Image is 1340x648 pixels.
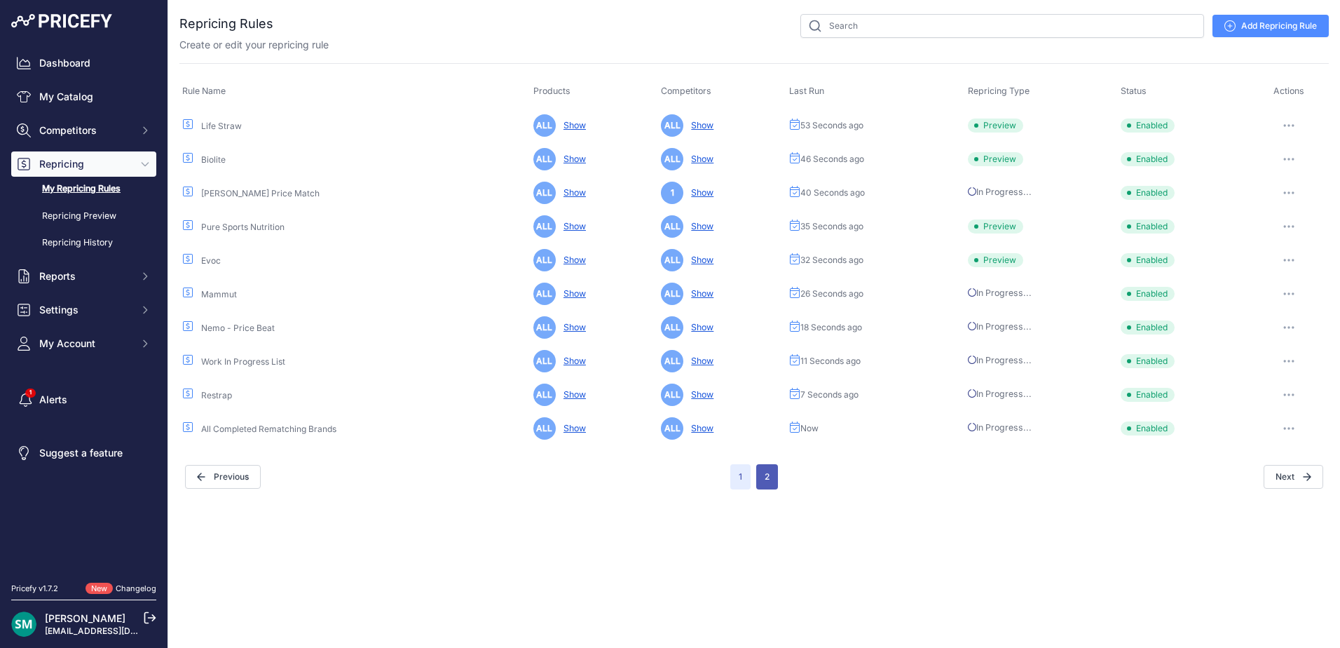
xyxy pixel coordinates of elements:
[179,38,329,52] p: Create or edit your repricing rule
[533,384,556,406] span: ALL
[730,464,751,490] span: 1
[661,249,683,271] span: ALL
[661,350,683,372] span: ALL
[685,356,713,366] a: Show
[558,187,586,198] a: Show
[11,14,112,28] img: Pricefy Logo
[661,215,683,238] span: ALL
[661,148,683,170] span: ALL
[1273,86,1304,96] span: Actions
[968,119,1023,133] span: Preview
[800,356,861,367] span: 11 Seconds ago
[968,422,1032,433] span: In Progress...
[800,221,863,232] span: 35 Seconds ago
[800,14,1204,38] input: Search
[685,154,713,164] a: Show
[685,322,713,332] a: Show
[558,423,586,433] a: Show
[39,123,131,137] span: Competitors
[11,50,156,76] a: Dashboard
[533,316,556,339] span: ALL
[968,86,1030,96] span: Repricing Type
[533,350,556,372] span: ALL
[558,120,586,130] a: Show
[685,120,713,130] a: Show
[968,152,1023,166] span: Preview
[558,322,586,332] a: Show
[11,331,156,356] button: My Account
[685,221,713,231] a: Show
[558,221,586,231] a: Show
[800,389,859,400] span: 7 Seconds ago
[11,151,156,177] button: Repricing
[558,356,586,366] a: Show
[968,220,1023,234] span: Preview
[661,182,683,204] span: 1
[11,177,156,201] a: My Repricing Rules
[39,269,131,283] span: Reports
[800,288,863,299] span: 26 Seconds ago
[800,154,864,165] span: 46 Seconds ago
[533,148,556,170] span: ALL
[185,465,261,489] span: Previous
[756,464,778,490] button: Go to page 2
[11,583,58,595] div: Pricefy v1.7.2
[11,231,156,255] a: Repricing History
[685,187,713,198] a: Show
[1121,186,1175,200] span: Enabled
[800,322,862,333] span: 18 Seconds ago
[11,387,156,412] a: Alerts
[11,118,156,143] button: Competitors
[201,121,242,131] a: Life Straw
[558,288,586,299] a: Show
[11,84,156,109] a: My Catalog
[201,424,336,434] a: All Completed Rematching Brands
[1121,320,1175,335] span: Enabled
[558,255,586,265] a: Show
[1121,388,1175,402] span: Enabled
[1121,119,1175,133] span: Enabled
[685,389,713,400] a: Show
[533,283,556,305] span: ALL
[86,583,113,595] span: New
[11,264,156,289] button: Reports
[558,389,586,400] a: Show
[661,384,683,406] span: ALL
[201,390,232,400] a: Restrap
[661,316,683,339] span: ALL
[1121,220,1175,234] span: Enabled
[661,114,683,137] span: ALL
[533,86,570,96] span: Products
[1121,253,1175,267] span: Enabled
[11,440,156,466] a: Suggest a feature
[179,14,273,34] h2: Repricing Rules
[685,423,713,433] a: Show
[201,154,226,165] a: Biolite
[201,188,320,198] a: [PERSON_NAME] Price Match
[11,50,156,566] nav: Sidebar
[1121,152,1175,166] span: Enabled
[968,389,1032,399] span: In Progress...
[1121,287,1175,301] span: Enabled
[116,583,156,593] a: Changelog
[968,355,1032,365] span: In Progress...
[39,303,131,317] span: Settings
[661,417,683,440] span: ALL
[800,187,865,198] span: 40 Seconds ago
[533,417,556,440] span: ALL
[1264,465,1323,489] button: Next
[800,423,819,434] span: Now
[968,321,1032,332] span: In Progress...
[661,86,711,96] span: Competitors
[1212,15,1329,37] a: Add Repricing Rule
[1121,354,1175,368] span: Enabled
[201,323,275,333] a: Nemo - Price Beat
[685,288,713,299] a: Show
[201,222,285,232] a: Pure Sports Nutrition
[45,626,191,636] a: [EMAIL_ADDRESS][DOMAIN_NAME]
[533,249,556,271] span: ALL
[1121,421,1175,436] span: Enabled
[39,157,131,171] span: Repricing
[800,255,863,266] span: 32 Seconds ago
[201,255,221,266] a: Evoc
